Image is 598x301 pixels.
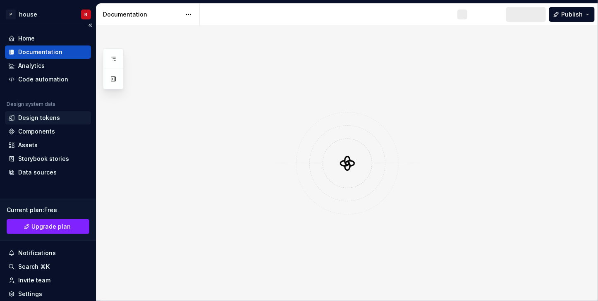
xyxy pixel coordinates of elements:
[5,73,91,86] a: Code automation
[549,7,595,22] button: Publish
[5,246,91,260] button: Notifications
[18,48,62,56] div: Documentation
[2,5,94,23] button: PhouseR
[32,222,71,231] span: Upgrade plan
[18,263,50,271] div: Search ⌘K
[18,75,68,84] div: Code automation
[18,249,56,257] div: Notifications
[5,166,91,179] a: Data sources
[18,155,69,163] div: Storybook stories
[5,274,91,287] a: Invite team
[18,290,42,298] div: Settings
[7,219,89,234] a: Upgrade plan
[103,10,181,19] div: Documentation
[5,59,91,72] a: Analytics
[5,139,91,152] a: Assets
[5,287,91,301] a: Settings
[84,19,96,31] button: Collapse sidebar
[18,127,55,136] div: Components
[5,125,91,138] a: Components
[7,101,55,107] div: Design system data
[18,276,50,284] div: Invite team
[6,10,16,19] div: P
[5,45,91,59] a: Documentation
[18,114,60,122] div: Design tokens
[561,10,583,19] span: Publish
[7,206,89,214] div: Current plan : Free
[5,260,91,273] button: Search ⌘K
[18,168,57,177] div: Data sources
[5,152,91,165] a: Storybook stories
[18,34,35,43] div: Home
[5,32,91,45] a: Home
[85,11,88,18] div: R
[19,10,37,19] div: house
[18,62,45,70] div: Analytics
[5,111,91,124] a: Design tokens
[18,141,38,149] div: Assets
